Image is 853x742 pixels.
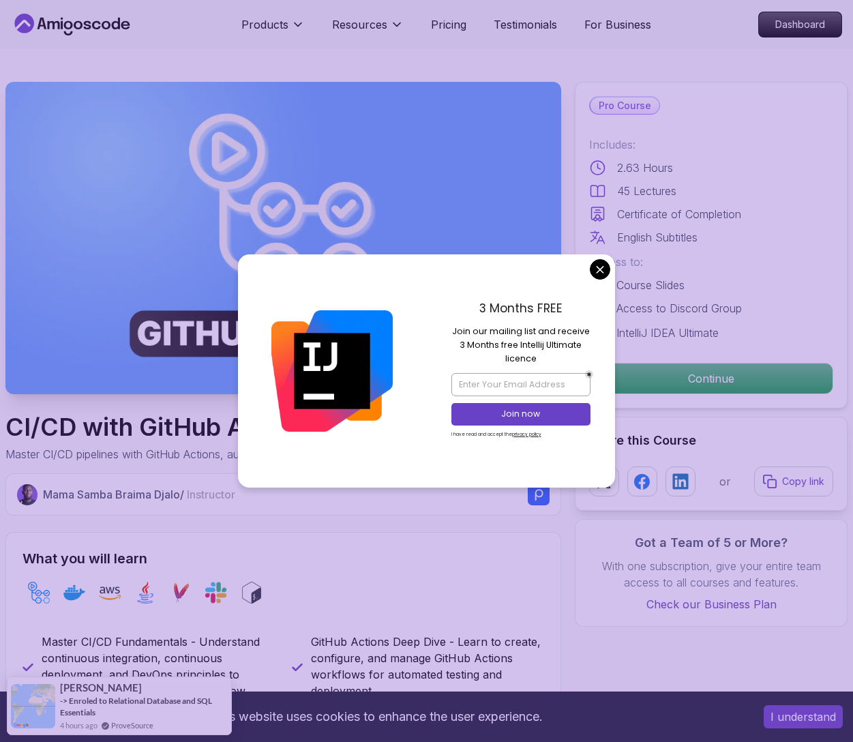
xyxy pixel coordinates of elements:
[205,582,227,604] img: slack logo
[590,363,833,394] p: Continue
[5,446,536,462] p: Master CI/CD pipelines with GitHub Actions, automate deployments, and implement DevOps best pract...
[759,12,841,37] p: Dashboard
[584,16,651,33] a: For Business
[43,486,235,503] p: Mama Samba Braima Djalo /
[796,687,839,728] iframe: chat widget
[754,466,833,496] button: Copy link
[5,82,561,394] img: ci-cd-with-github-actions_thumbnail
[782,475,824,488] p: Copy link
[616,300,742,316] p: Access to Discord Group
[60,696,212,717] a: Enroled to Relational Database and SQL Essentials
[60,719,98,731] span: 4 hours ago
[170,582,192,604] img: maven logo
[616,277,685,293] p: Course Slides
[589,136,833,153] p: Includes:
[241,16,288,33] p: Products
[617,183,676,199] p: 45 Lectures
[17,484,38,505] img: Nelson Djalo
[187,488,235,501] span: Instructor
[332,16,404,44] button: Resources
[494,16,557,33] a: Testimonials
[42,634,275,699] p: Master CI/CD Fundamentals - Understand continuous integration, continuous deployment, and DevOps ...
[589,363,833,394] button: Continue
[10,702,743,732] div: This website uses cookies to enhance the user experience.
[63,582,85,604] img: docker logo
[617,160,673,176] p: 2.63 Hours
[332,16,387,33] p: Resources
[594,582,839,681] iframe: chat widget
[99,582,121,604] img: aws logo
[617,229,698,246] p: English Subtitles
[60,696,68,706] span: ->
[60,682,142,694] span: [PERSON_NAME]
[616,325,719,341] p: IntelliJ IDEA Ultimate
[241,582,263,604] img: bash logo
[590,98,659,114] p: Pro Course
[589,533,833,552] h3: Got a Team of 5 or More?
[28,582,50,604] img: github-actions logo
[134,582,156,604] img: java logo
[431,16,466,33] a: Pricing
[241,16,305,44] button: Products
[589,558,833,591] p: With one subscription, give your entire team access to all courses and features.
[5,413,536,441] h1: CI/CD with GitHub Actions
[11,684,55,728] img: provesource social proof notification image
[589,431,833,450] h2: Share this Course
[719,473,731,490] p: or
[589,596,833,612] a: Check our Business Plan
[764,705,843,728] button: Accept cookies
[758,12,842,38] a: Dashboard
[311,634,545,699] p: GitHub Actions Deep Dive - Learn to create, configure, and manage GitHub Actions workflows for au...
[23,549,544,568] h2: What you will learn
[589,254,833,270] p: Access to:
[111,719,153,731] a: ProveSource
[617,206,741,222] p: Certificate of Completion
